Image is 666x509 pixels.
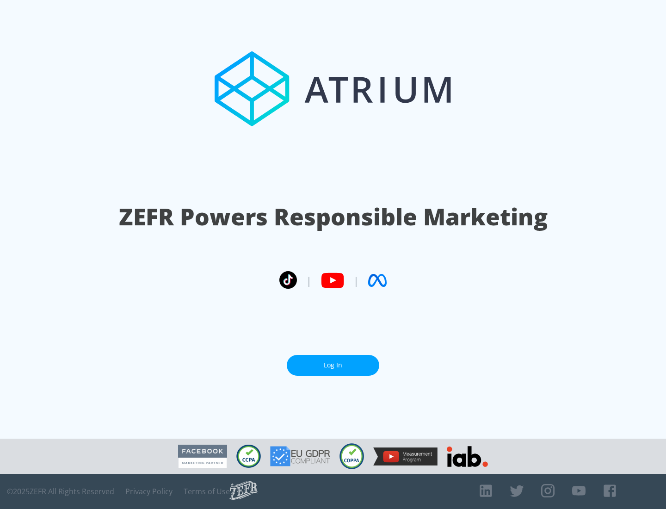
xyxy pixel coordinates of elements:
img: Facebook Marketing Partner [178,445,227,468]
span: © 2025 ZEFR All Rights Reserved [7,487,114,496]
img: GDPR Compliant [270,446,330,466]
span: | [306,273,312,287]
img: IAB [447,446,488,467]
img: YouTube Measurement Program [373,447,438,466]
img: COPPA Compliant [339,443,364,469]
img: CCPA Compliant [236,445,261,468]
a: Privacy Policy [125,487,173,496]
h1: ZEFR Powers Responsible Marketing [119,201,548,233]
span: | [353,273,359,287]
a: Log In [287,355,379,376]
a: Terms of Use [184,487,230,496]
